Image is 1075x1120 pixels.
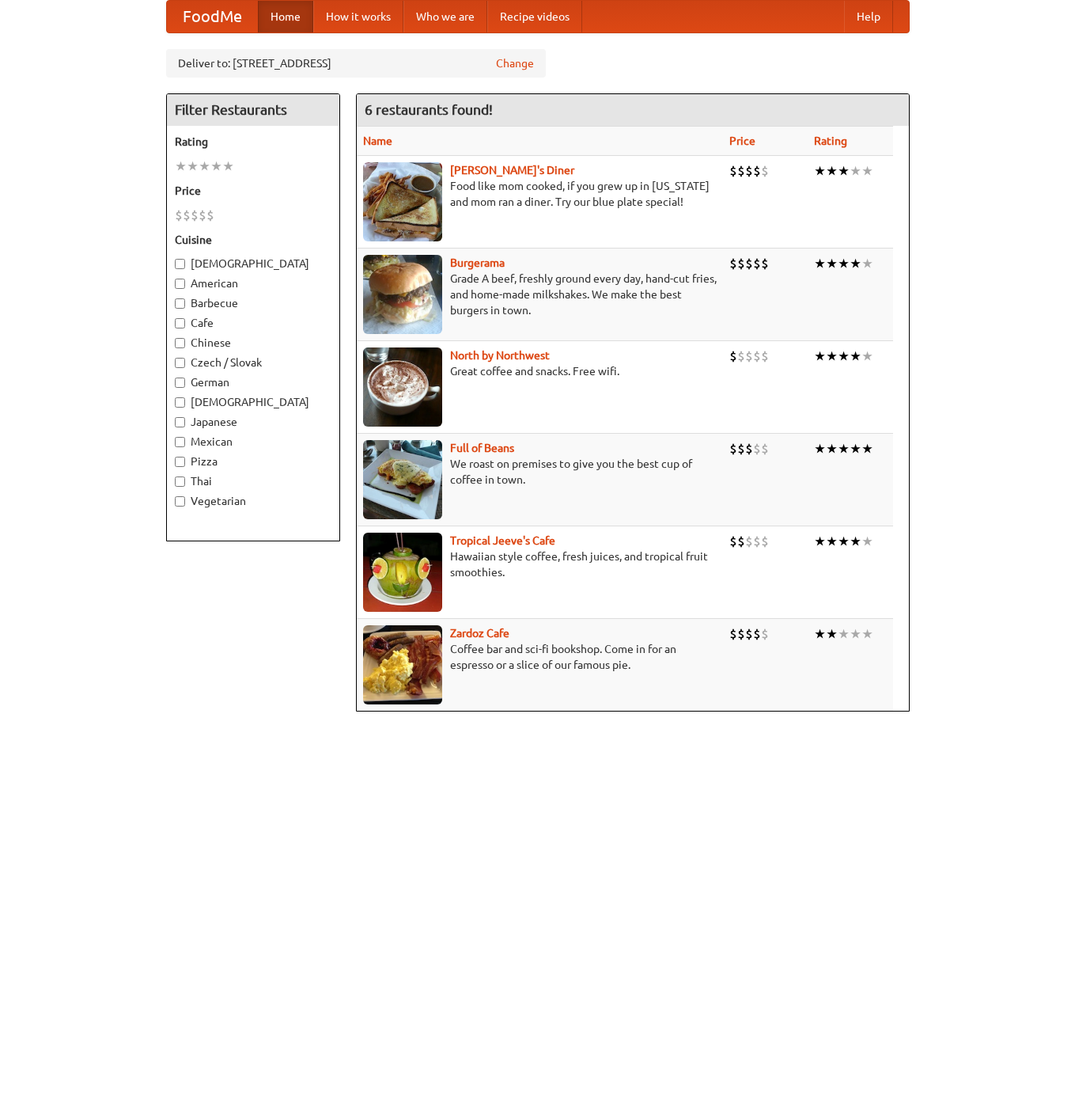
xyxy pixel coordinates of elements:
[861,625,873,643] li: ★
[365,102,493,117] ng-pluralize: 6 restaurants found!
[814,440,826,457] li: ★
[167,94,339,126] h4: Filter Restaurants
[753,347,761,365] li: $
[737,162,745,180] li: $
[175,295,331,311] label: Barbecue
[175,298,185,309] input: Barbecue
[753,255,761,272] li: $
[199,207,206,224] li: $
[861,255,873,272] li: ★
[826,162,838,180] li: ★
[729,625,737,643] li: $
[363,162,442,241] img: sallys.jpg
[450,442,514,454] a: Full of Beans
[861,162,873,180] li: ★
[737,440,745,457] li: $
[175,259,185,269] input: [DEMOGRAPHIC_DATA]
[826,255,838,272] li: ★
[826,440,838,457] li: ★
[850,347,861,365] li: ★
[363,271,717,318] p: Grade A beef, freshly ground every day, hand-cut fries, and home-made milkshakes. We make the bes...
[487,1,582,32] a: Recipe videos
[450,349,550,362] a: North by Northwest
[175,232,331,248] h5: Cuisine
[175,454,331,469] label: Pizza
[175,355,331,370] label: Czech / Slovak
[363,533,442,612] img: jeeves.jpg
[210,158,222,175] li: ★
[729,347,737,365] li: $
[175,335,331,351] label: Chinese
[450,256,505,269] b: Burgerama
[175,338,185,348] input: Chinese
[761,255,769,272] li: $
[737,347,745,365] li: $
[363,347,442,427] img: north.jpg
[167,1,258,32] a: FoodMe
[175,318,185,328] input: Cafe
[175,473,331,489] label: Thai
[850,162,861,180] li: ★
[363,641,717,673] p: Coffee bar and sci-fi bookshop. Come in for an espresso or a slice of our famous pie.
[753,533,761,550] li: $
[729,162,737,180] li: $
[313,1,403,32] a: How it works
[175,437,185,447] input: Mexican
[745,533,753,550] li: $
[850,440,861,457] li: ★
[175,378,185,388] input: German
[729,135,755,147] a: Price
[729,440,737,457] li: $
[826,533,838,550] li: ★
[761,440,769,457] li: $
[403,1,487,32] a: Who we are
[175,397,185,408] input: [DEMOGRAPHIC_DATA]
[745,440,753,457] li: $
[745,162,753,180] li: $
[753,625,761,643] li: $
[838,162,850,180] li: ★
[175,496,185,507] input: Vegetarian
[175,183,331,199] h5: Price
[363,625,442,704] img: zardoz.jpg
[175,275,331,291] label: American
[175,434,331,450] label: Mexican
[175,358,185,368] input: Czech / Slovak
[175,315,331,331] label: Cafe
[450,164,574,177] a: [PERSON_NAME]'s Diner
[844,1,893,32] a: Help
[753,162,761,180] li: $
[183,207,191,224] li: $
[450,534,555,547] a: Tropical Jeeve's Cafe
[861,440,873,457] li: ★
[745,625,753,643] li: $
[814,533,826,550] li: ★
[814,625,826,643] li: ★
[363,178,717,210] p: Food like mom cooked, if you grew up in [US_STATE] and mom ran a diner. Try our blue plate special!
[838,625,850,643] li: ★
[363,549,717,580] p: Hawaiian style coffee, fresh juices, and tropical fruit smoothies.
[826,347,838,365] li: ★
[753,440,761,457] li: $
[761,533,769,550] li: $
[363,363,717,379] p: Great coffee and snacks. Free wifi.
[729,255,737,272] li: $
[761,347,769,365] li: $
[838,440,850,457] li: ★
[191,207,199,224] li: $
[187,158,199,175] li: ★
[175,476,185,487] input: Thai
[745,347,753,365] li: $
[175,207,183,224] li: $
[814,255,826,272] li: ★
[175,279,185,289] input: American
[175,414,331,430] label: Japanese
[814,162,826,180] li: ★
[363,255,442,334] img: burgerama.jpg
[761,162,769,180] li: $
[861,347,873,365] li: ★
